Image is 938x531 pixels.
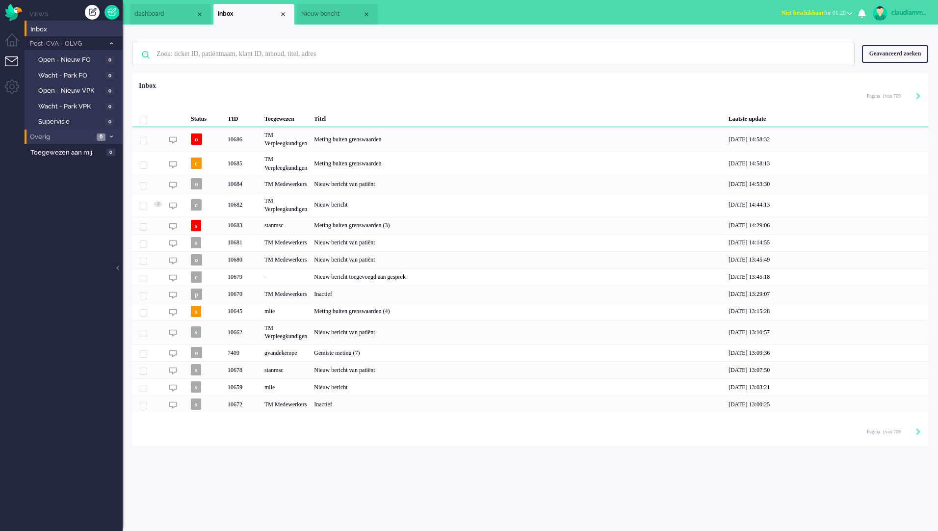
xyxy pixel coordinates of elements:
img: ic_chat_grey.svg [169,257,177,265]
span: 0 [106,149,115,156]
div: Meting buiten grenswaarden [311,127,725,151]
div: [DATE] 13:07:50 [725,361,928,378]
div: Nieuw bericht van patiënt [311,361,725,378]
span: c [191,158,202,169]
div: [DATE] 14:29:06 [725,217,928,234]
button: Niet beschikbaarfor 01:29 [776,6,858,20]
span: dashboard [134,10,196,18]
div: Toegewezen [261,107,311,127]
img: ic_chat_grey.svg [169,349,177,358]
div: Next [916,92,921,102]
img: ic_chat_grey.svg [169,291,177,299]
div: Creëer ticket [85,5,100,20]
div: TM Verpleegkundigen [261,127,311,151]
li: Views [29,10,123,18]
span: Open - Nieuw FO [38,55,103,65]
div: TM Verpleegkundigen [261,320,311,344]
a: Omnidesk [5,6,22,14]
div: [DATE] 14:44:13 [725,193,928,217]
div: 7409 [224,344,261,361]
div: 10645 [224,303,261,320]
div: 10678 [224,361,261,378]
div: 10680 [224,251,261,268]
div: 10686 [224,127,261,151]
div: stanmsc [261,217,311,234]
div: 10682 [132,193,928,217]
span: Inbox [218,10,279,18]
div: [DATE] 14:53:30 [725,176,928,193]
span: 0 [105,56,114,64]
div: Nieuw bericht [311,193,725,217]
div: Inbox [139,81,156,91]
span: 0 [105,103,114,110]
div: Status [187,107,224,127]
div: [DATE] 13:45:18 [725,268,928,286]
div: 10680 [132,251,928,268]
img: ic_chat_grey.svg [169,136,177,144]
div: Gemiste meting (7) [311,344,725,361]
div: 10686 [132,127,928,151]
div: TM Medewerkers [261,286,311,303]
a: Quick Ticket [104,5,119,20]
span: 0 [105,72,114,80]
div: Pagination [867,424,921,439]
a: Wacht - Park VPK 0 [28,101,122,111]
span: Supervisie [38,117,103,127]
div: Close tab [363,10,370,18]
div: [DATE] 13:10:57 [725,320,928,344]
li: Admin menu [5,80,27,102]
a: Supervisie 0 [28,116,122,127]
span: p [191,289,202,300]
a: Open - Nieuw VPK 0 [28,85,122,96]
input: Zoek: ticket ID, patiëntnaam, klant ID, inhoud, titel, adres [149,42,841,66]
div: - [261,268,311,286]
a: Toegewezen aan mij 0 [28,147,123,158]
li: Dashboard menu [5,33,27,55]
img: avatar [873,6,887,21]
img: ic_chat_grey.svg [169,160,177,169]
img: ic_chat_grey.svg [169,181,177,189]
div: TID [224,107,261,127]
div: 10645 [132,303,928,320]
div: Nieuw bericht van patiënt [311,176,725,193]
li: Tickets menu [5,56,27,79]
span: s [191,237,201,248]
div: 10659 [132,378,928,396]
div: 10679 [224,268,261,286]
div: 10684 [224,176,261,193]
div: [DATE] 13:45:49 [725,251,928,268]
span: Nieuw bericht [301,10,363,18]
span: o [191,133,202,145]
div: 10670 [224,286,261,303]
img: ic_chat_grey.svg [169,202,177,210]
div: TM Medewerkers [261,176,311,193]
div: 10662 [132,320,928,344]
img: ic_chat_grey.svg [169,329,177,337]
div: 10662 [224,320,261,344]
div: TM Medewerkers [261,396,311,413]
span: Inbox [30,25,123,34]
div: stanmsc [261,361,311,378]
img: ic_chat_grey.svg [169,222,177,231]
li: View [213,4,294,25]
div: Nieuw bericht toegevoegd aan gesprek [311,268,725,286]
div: 10679 [132,268,928,286]
span: Open - Nieuw VPK [38,86,103,96]
span: 0 [105,87,114,95]
li: 10682 [297,4,378,25]
li: Niet beschikbaarfor 01:29 [776,3,858,25]
div: Nieuw bericht [311,378,725,396]
div: [DATE] 13:03:21 [725,378,928,396]
span: o [191,254,202,265]
span: 0 [105,118,114,126]
input: Page [880,93,885,100]
div: 10670 [132,286,928,303]
img: ic_chat_grey.svg [169,274,177,282]
div: 10678 [132,361,928,378]
span: Niet beschikbaar [782,9,824,16]
span: s [191,220,201,231]
img: ic_chat_grey.svg [169,384,177,392]
span: o [191,347,202,358]
div: Geavanceerd zoeken [862,45,928,62]
div: Close tab [279,10,287,18]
